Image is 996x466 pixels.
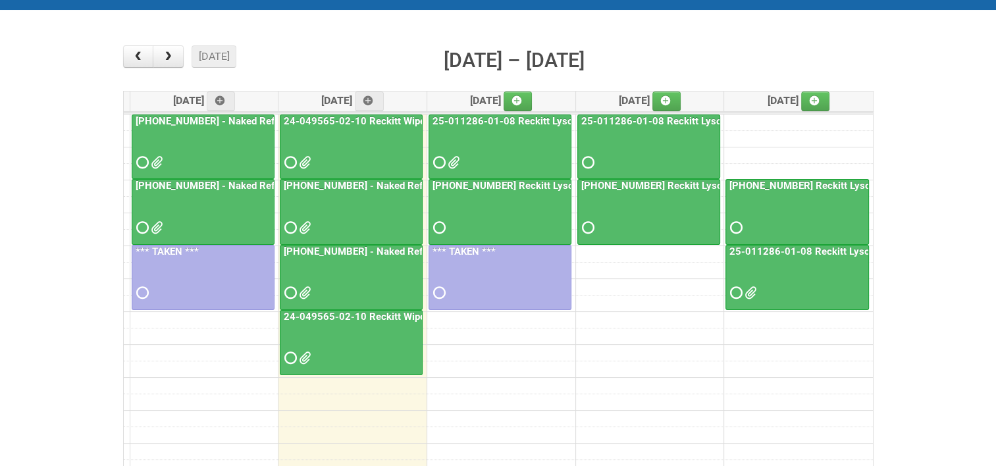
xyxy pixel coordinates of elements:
[727,246,951,257] a: 25-011286-01-08 Reckitt Lysol Laundry Scented
[448,158,457,167] span: LABEL RECONCILIATION FORM_25011286.docx 25-011286-01 - MOR - Blinding.xlsm
[504,91,533,111] a: Add an event
[281,311,580,323] a: 24-049565-02-10 Reckitt Wipes HUT Stages 1-3 - slot for photos
[577,179,720,244] a: [PHONE_NUMBER] Reckitt Lysol Wipes Stage 4 - labeling day
[151,223,160,232] span: GROUP 1003.jpg GROUP 1003 (2).jpg GROUP 1003 (3).jpg GROUP 1003 (4).jpg GROUP 1003 (5).jpg GROUP ...
[133,180,409,192] a: [PHONE_NUMBER] - Naked Reformulation Mailing 1 PHOTOS
[132,179,275,244] a: [PHONE_NUMBER] - Naked Reformulation Mailing 1 PHOTOS
[429,179,571,244] a: [PHONE_NUMBER] Reckitt Lysol Wipes Stage 4 - labeling day
[430,180,708,192] a: [PHONE_NUMBER] Reckitt Lysol Wipes Stage 4 - labeling day
[280,115,423,180] a: 24-049565-02-10 Reckitt Wipes HUT Stages 1-3
[429,115,571,180] a: 25-011286-01-08 Reckitt Lysol Laundry Scented - BLINDING (hold slot)
[577,115,720,180] a: 25-011286-01-08 Reckitt Lysol Laundry Scented - BLINDING (hold slot)
[284,353,294,363] span: Requested
[619,94,681,107] span: [DATE]
[725,179,869,244] a: [PHONE_NUMBER] Reckitt Lysol Wipes Stage 4 - labeling day
[579,115,903,127] a: 25-011286-01-08 Reckitt Lysol Laundry Scented - BLINDING (hold slot)
[284,158,294,167] span: Requested
[284,288,294,298] span: Requested
[136,158,145,167] span: Requested
[433,288,442,298] span: Requested
[768,94,830,107] span: [DATE]
[433,223,442,232] span: Requested
[725,245,869,310] a: 25-011286-01-08 Reckitt Lysol Laundry Scented
[281,115,508,127] a: 24-049565-02-10 Reckitt Wipes HUT Stages 1-3
[173,94,236,107] span: [DATE]
[136,223,145,232] span: Requested
[579,180,856,192] a: [PHONE_NUMBER] Reckitt Lysol Wipes Stage 4 - labeling day
[132,115,275,180] a: [PHONE_NUMBER] - Naked Reformulation Mailing 1
[299,288,308,298] span: GROUP 10061.jpg GROUP 1006-6 (SEED)1.jpg GROUP 1006 -2 (SEED)1.jpg GROUP 1006 (3)1.jpg GROUP 1006...
[433,158,442,167] span: Requested
[280,310,423,375] a: 24-049565-02-10 Reckitt Wipes HUT Stages 1-3 - slot for photos
[133,115,368,127] a: [PHONE_NUMBER] - Naked Reformulation Mailing 1
[136,288,145,298] span: Requested
[652,91,681,111] a: Add an event
[207,91,236,111] a: Add an event
[355,91,384,111] a: Add an event
[284,223,294,232] span: Requested
[582,223,591,232] span: Requested
[730,223,739,232] span: Requested
[801,91,830,111] a: Add an event
[730,288,739,298] span: Requested
[470,94,533,107] span: [DATE]
[281,180,523,192] a: [PHONE_NUMBER] - Naked Reformulation - Mailing 2
[321,94,384,107] span: [DATE]
[745,288,754,298] span: 25-011286-01 - MDN (3).xlsx 25-011286-01 - MDN (2).xlsx 25-011286-01-08 - JNF.DOC 25-011286-01 - ...
[430,115,754,127] a: 25-011286-01-08 Reckitt Lysol Laundry Scented - BLINDING (hold slot)
[281,246,557,257] a: [PHONE_NUMBER] - Naked Reformulation Mailing 2 PHOTOS
[444,45,585,76] h2: [DATE] – [DATE]
[280,245,423,310] a: [PHONE_NUMBER] - Naked Reformulation Mailing 2 PHOTOS
[192,45,236,68] button: [DATE]
[582,158,591,167] span: Requested
[151,158,160,167] span: Lion25-055556-01_LABELS_03Oct25.xlsx MOR - 25-055556-01.xlsm G147.png G258.png G369.png M147.png ...
[299,223,308,232] span: LION_Mailing2_25-055556-01_LABELS_06Oct25_FIXED.xlsx MOR_M2.xlsm LION_Mailing2_25-055556-01_LABEL...
[299,353,308,363] span: group 1002 (2) back.jpg group 1002 (2).jpg GROUP 1002 (3) BACK.jpg GROUP 1002 (3).jpg
[299,158,308,167] span: 24-049565-02 Reckitt Wipes HUT Stages 1-3 - Lion addresses (sbm ybm) revised.xlsx 24-049565-02 Re...
[280,179,423,244] a: [PHONE_NUMBER] - Naked Reformulation - Mailing 2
